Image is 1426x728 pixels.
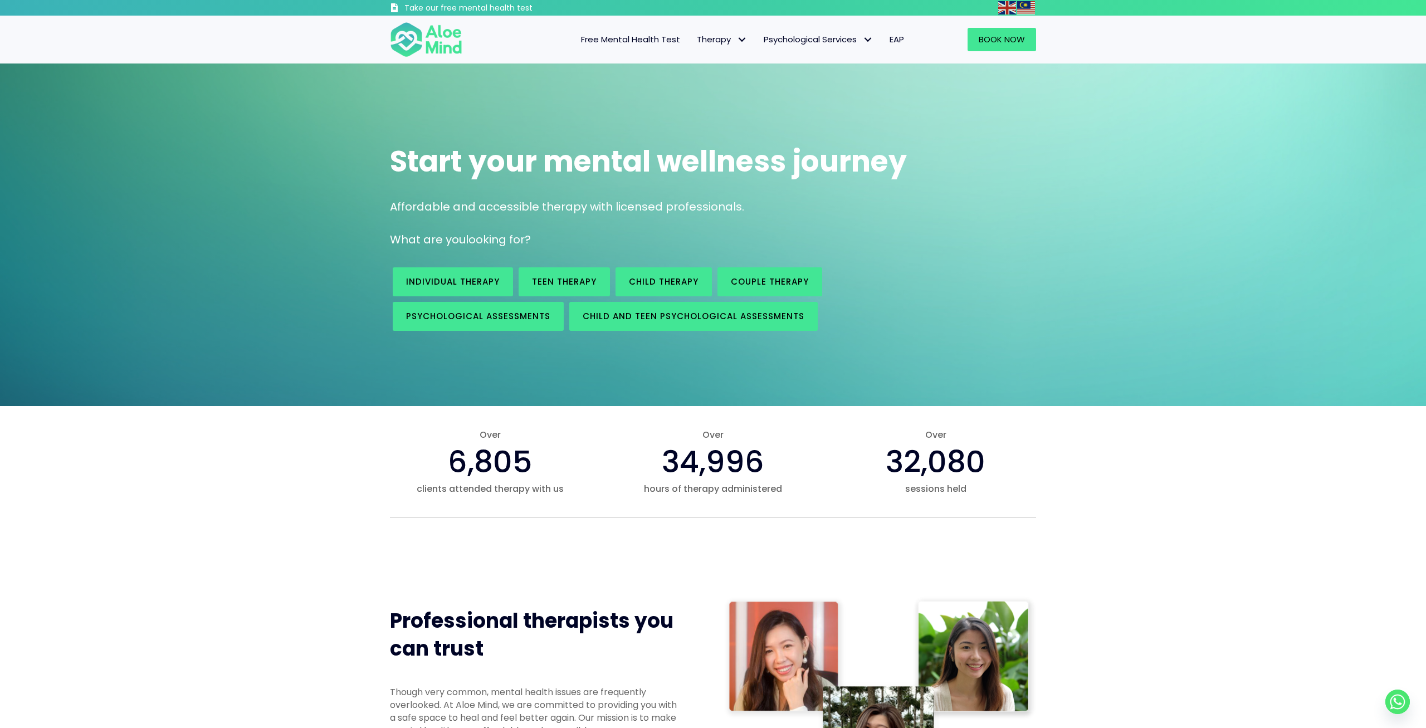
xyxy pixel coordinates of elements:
[448,441,532,483] span: 6,805
[390,428,590,441] span: Over
[859,32,876,48] span: Psychological Services: submenu
[688,28,755,51] a: TherapyTherapy: submenu
[406,276,500,287] span: Individual therapy
[583,310,804,322] span: Child and Teen Psychological assessments
[717,267,822,296] a: Couple therapy
[581,33,680,45] span: Free Mental Health Test
[1017,1,1036,14] a: Malay
[1017,1,1035,14] img: ms
[890,33,904,45] span: EAP
[998,1,1017,14] a: English
[573,28,688,51] a: Free Mental Health Test
[613,428,813,441] span: Over
[613,482,813,495] span: hours of therapy administered
[390,607,673,663] span: Professional therapists you can trust
[836,428,1036,441] span: Over
[764,33,873,45] span: Psychological Services
[519,267,610,296] a: Teen Therapy
[390,21,462,58] img: Aloe mind Logo
[393,302,564,331] a: Psychological assessments
[569,302,818,331] a: Child and Teen Psychological assessments
[390,232,466,247] span: What are you
[755,28,881,51] a: Psychological ServicesPsychological Services: submenu
[731,276,809,287] span: Couple therapy
[734,32,750,48] span: Therapy: submenu
[390,3,592,16] a: Take our free mental health test
[390,141,907,182] span: Start your mental wellness journey
[836,482,1036,495] span: sessions held
[629,276,699,287] span: Child Therapy
[697,33,747,45] span: Therapy
[979,33,1025,45] span: Book Now
[1385,690,1410,714] a: Whatsapp
[404,3,592,14] h3: Take our free mental health test
[998,1,1016,14] img: en
[477,28,912,51] nav: Menu
[886,441,985,483] span: 32,080
[616,267,712,296] a: Child Therapy
[662,441,764,483] span: 34,996
[390,199,1036,215] p: Affordable and accessible therapy with licensed professionals.
[406,310,550,322] span: Psychological assessments
[466,232,531,247] span: looking for?
[390,482,590,495] span: clients attended therapy with us
[532,276,597,287] span: Teen Therapy
[968,28,1036,51] a: Book Now
[393,267,513,296] a: Individual therapy
[881,28,912,51] a: EAP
